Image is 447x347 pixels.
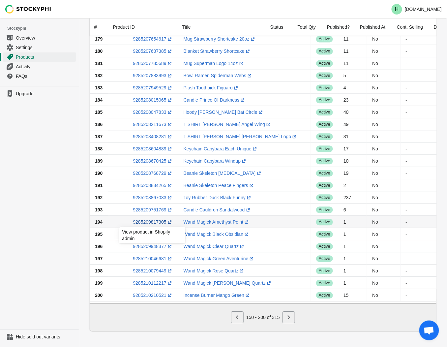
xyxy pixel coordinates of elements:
[95,256,103,261] span: 197
[367,33,400,45] td: No
[133,122,173,127] a: 9285208211673(opens a new window)
[3,71,76,81] a: FAQs
[95,232,103,237] span: 195
[184,280,272,286] a: Wand Magick [PERSON_NAME] Quartz(opens a new window)
[95,158,103,164] span: 189
[406,110,407,114] small: -
[231,309,295,323] nav: Pagination
[338,33,367,45] td: 11
[3,89,76,98] a: Upgrade
[231,311,244,323] button: Previous
[406,281,407,285] small: -
[406,61,407,65] small: -
[406,207,407,212] small: -
[95,85,103,90] span: 183
[338,118,367,130] td: 49
[95,183,103,188] span: 191
[406,98,407,102] small: -
[16,54,75,60] span: Products
[95,268,103,273] span: 198
[184,110,264,115] a: Hoody [PERSON_NAME] Bat Circle(opens a new window)
[406,293,407,297] small: -
[316,255,333,262] span: active
[406,49,407,53] small: -
[406,122,407,126] small: -
[406,37,407,41] small: -
[95,146,103,151] span: 188
[338,106,367,118] td: 40
[184,232,250,237] a: Wand Magick Black Obsidian(opens a new window)
[406,159,407,163] small: -
[133,61,173,66] a: 9285207785689(opens a new window)
[316,84,333,91] span: active
[406,85,407,90] small: -
[133,183,173,188] a: 9285208834265(opens a new window)
[184,36,256,42] a: Mug Strawberry Shortcake 20oz(opens a new window)
[338,228,367,240] td: 1
[367,252,400,265] td: No
[184,158,248,164] a: Keychain Capybara Windup(opens a new window)
[338,191,367,204] td: 237
[338,216,367,228] td: 1
[95,207,103,212] span: 193
[133,73,173,78] a: 9285207883993(opens a new window)
[367,45,400,57] td: No
[3,52,76,62] a: Products
[355,18,392,36] div: Published At
[367,216,400,228] td: No
[406,195,407,200] small: -
[316,158,333,164] span: active
[316,292,333,299] span: active
[367,69,400,81] td: No
[322,18,355,36] div: Published?
[184,268,245,273] a: Wand Magick Rose Quartz(opens a new window)
[338,142,367,155] td: 17
[133,195,173,200] a: 9285208867033(opens a new window)
[406,134,407,139] small: -
[184,146,258,151] a: Keychain Capybara Each Unique(opens a new window)
[316,60,333,67] span: active
[367,106,400,118] td: No
[94,24,98,30] div: #
[316,219,333,225] span: active
[338,57,367,69] td: 11
[133,134,173,139] a: 9285208408281(opens a new window)
[133,158,173,164] a: 9285208670425(opens a new window)
[338,240,367,252] td: 1
[16,44,75,51] span: Settings
[367,179,400,191] td: No
[3,43,76,52] a: Settings
[184,256,255,261] a: Wand Magick Green Aventurine(opens a new window)
[95,280,103,286] span: 199
[406,244,407,248] small: -
[5,5,51,14] img: Stockyphi
[338,45,367,57] td: 11
[184,73,253,78] a: Bowl Ramen Spiderman Webs(opens a new window)
[338,130,367,142] td: 31
[133,48,173,54] a: 9285207687385(opens a new window)
[316,194,333,201] span: active
[184,97,246,103] a: Candle Prince Of Darkness(opens a new window)
[367,240,400,252] td: No
[95,122,103,127] span: 186
[184,207,252,212] a: Candle Cauldron Sandalwood(opens a new window)
[184,48,251,54] a: Blanket Strawberry Shortcake(opens a new window)
[338,277,367,289] td: 1
[316,243,333,250] span: active
[95,293,103,298] span: 200
[133,268,173,273] a: 9285210079449(opens a new window)
[367,142,400,155] td: No
[406,220,407,224] small: -
[177,18,265,36] div: Title
[95,244,103,249] span: 196
[419,321,439,340] a: Open chat
[316,145,333,152] span: active
[338,204,367,216] td: 6
[3,332,76,342] a: Hide sold out variants
[95,36,103,42] span: 179
[133,97,173,103] a: 9285208015065(opens a new window)
[316,280,333,286] span: active
[95,219,103,225] span: 194
[316,182,333,189] span: active
[406,256,407,261] small: -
